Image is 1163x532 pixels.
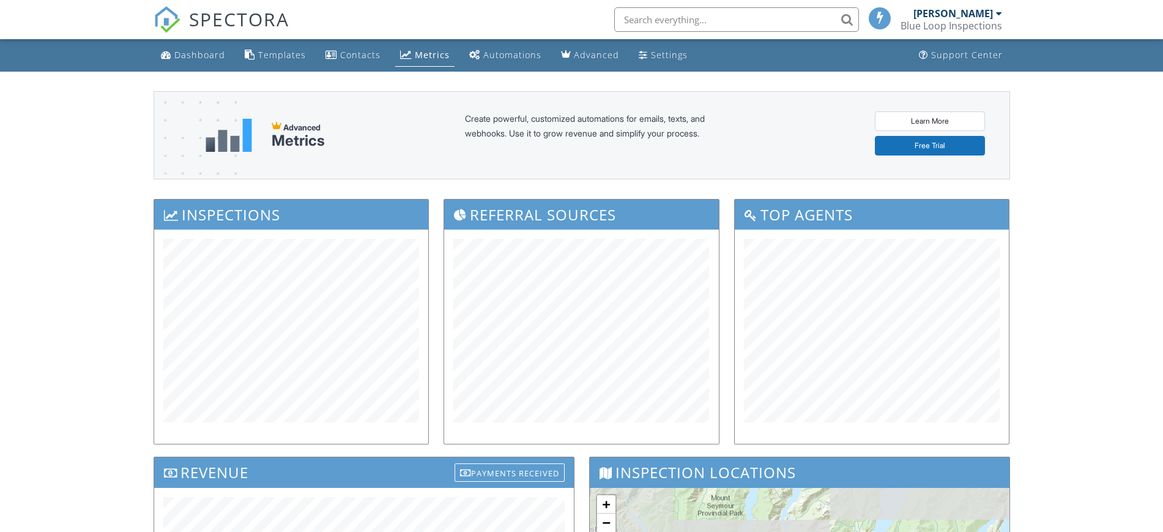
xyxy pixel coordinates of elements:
div: Templates [258,49,306,61]
div: Advanced [574,49,619,61]
h3: Inspections [154,200,429,230]
div: Dashboard [174,49,225,61]
div: [PERSON_NAME] [913,7,993,20]
h3: Referral Sources [444,200,719,230]
h3: Inspection Locations [590,457,1009,487]
a: Learn More [875,111,985,131]
div: Settings [651,49,688,61]
a: Support Center [914,44,1008,67]
a: Templates [240,44,311,67]
a: SPECTORA [154,17,289,42]
a: Contacts [321,44,385,67]
input: Search everything... [614,7,859,32]
a: Zoom out [597,514,615,532]
div: Metrics [272,132,325,149]
a: Zoom in [597,495,615,514]
div: Support Center [931,49,1003,61]
div: Blue Loop Inspections [901,20,1002,32]
a: Metrics [395,44,455,67]
img: advanced-banner-bg-f6ff0eecfa0ee76150a1dea9fec4b49f333892f74bc19f1b897a312d7a1b2ff3.png [154,92,237,227]
a: Advanced [556,44,624,67]
img: metrics-aadfce2e17a16c02574e7fc40e4d6b8174baaf19895a402c862ea781aae8ef5b.svg [206,119,252,152]
div: Create powerful, customized automations for emails, texts, and webhooks. Use it to grow revenue a... [465,111,734,159]
div: Automations [483,49,541,61]
a: Automations (Basic) [464,44,546,67]
div: Payments Received [455,463,565,482]
img: The Best Home Inspection Software - Spectora [154,6,180,33]
span: Advanced [283,122,321,132]
a: Payments Received [455,460,565,481]
span: SPECTORA [189,6,289,32]
div: Metrics [415,49,450,61]
a: Settings [634,44,693,67]
a: Dashboard [156,44,230,67]
div: Contacts [340,49,381,61]
h3: Top Agents [735,200,1009,230]
a: Free Trial [875,136,985,155]
h3: Revenue [154,457,574,487]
